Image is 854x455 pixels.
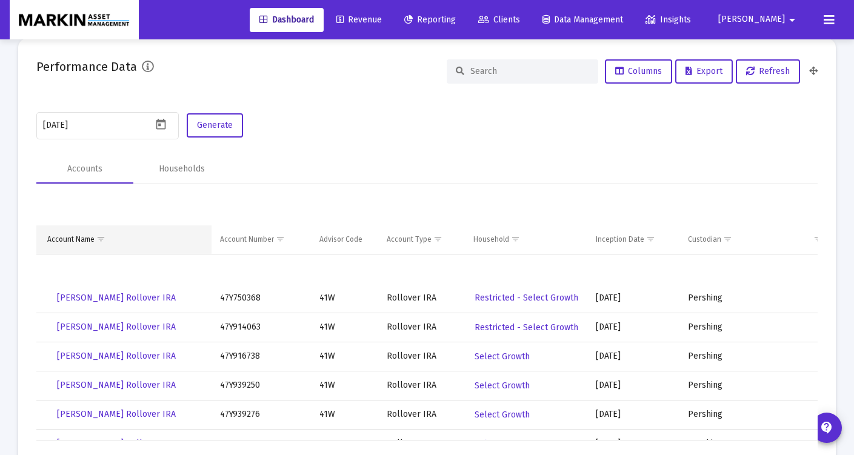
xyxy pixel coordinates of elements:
[469,8,530,32] a: Clients
[475,293,578,303] span: Restricted - Select Growth
[57,409,176,419] span: [PERSON_NAME] Rollover IRA
[473,377,531,394] a: Select Growth
[327,8,392,32] a: Revenue
[587,225,679,254] td: Column Inception Date
[718,15,785,25] span: [PERSON_NAME]
[311,371,378,400] td: 41W
[387,234,432,244] div: Account Type
[378,371,465,400] td: Rollover IRA
[152,116,170,133] button: Open calendar
[587,400,679,429] td: [DATE]
[475,322,578,333] span: Restricted - Select Growth
[679,313,753,342] td: Pershing
[47,402,185,427] a: [PERSON_NAME] Rollover IRA
[475,380,530,391] span: Select Growth
[378,342,465,371] td: Rollover IRA
[259,15,314,25] span: Dashboard
[473,348,531,365] a: Select Growth
[475,351,530,362] span: Select Growth
[47,373,185,397] a: [PERSON_NAME] Rollover IRA
[679,342,753,371] td: Pershing
[96,234,105,244] span: Show filter options for column 'Account Name'
[197,120,233,130] span: Generate
[311,400,378,429] td: 41W
[19,8,130,32] img: Dashboard
[276,234,285,244] span: Show filter options for column 'Account Number'
[587,313,679,342] td: [DATE]
[686,66,722,76] span: Export
[785,8,799,32] mat-icon: arrow_drop_down
[57,380,176,390] span: [PERSON_NAME] Rollover IRA
[212,400,311,429] td: 47Y939276
[395,8,465,32] a: Reporting
[596,234,644,244] div: Inception Date
[36,225,212,254] td: Column Account Name
[36,57,137,76] h2: Performance Data
[378,400,465,429] td: Rollover IRA
[704,7,814,32] button: [PERSON_NAME]
[311,284,378,313] td: 41W
[636,8,701,32] a: Insights
[319,234,362,244] div: Advisor Code
[57,293,176,303] span: [PERSON_NAME] Rollover IRA
[57,322,176,332] span: [PERSON_NAME] Rollover IRA
[212,225,311,254] td: Column Account Number
[311,342,378,371] td: 41W
[473,435,531,453] a: Select Growth
[475,439,530,449] span: Select Growth
[404,15,456,25] span: Reporting
[813,234,822,244] span: Show filter options for column 'Current Balance'
[819,420,834,435] mat-icon: contact_support
[473,234,509,244] div: Household
[511,234,520,244] span: Show filter options for column 'Household'
[533,8,633,32] a: Data Management
[159,163,205,175] div: Households
[187,113,243,138] button: Generate
[47,234,95,244] div: Account Name
[378,225,465,254] td: Column Account Type
[433,234,442,244] span: Show filter options for column 'Account Type'
[378,313,465,342] td: Rollover IRA
[212,284,311,313] td: 47Y750368
[478,15,520,25] span: Clients
[43,121,152,130] input: Select a Date
[57,438,176,448] span: [PERSON_NAME] Rollover IRA
[465,225,587,254] td: Column Household
[311,313,378,342] td: 41W
[675,59,733,84] button: Export
[587,342,679,371] td: [DATE]
[212,342,311,371] td: 47Y916738
[587,371,679,400] td: [DATE]
[378,284,465,313] td: Rollover IRA
[473,289,579,307] a: Restricted - Select Growth
[605,59,672,84] button: Columns
[679,400,753,429] td: Pershing
[615,66,662,76] span: Columns
[311,225,378,254] td: Column Advisor Code
[336,15,382,25] span: Revenue
[679,284,753,313] td: Pershing
[679,371,753,400] td: Pershing
[646,234,655,244] span: Show filter options for column 'Inception Date'
[646,15,691,25] span: Insights
[47,344,185,368] a: [PERSON_NAME] Rollover IRA
[250,8,324,32] a: Dashboard
[47,315,185,339] a: [PERSON_NAME] Rollover IRA
[57,351,176,361] span: [PERSON_NAME] Rollover IRA
[688,234,721,244] div: Custodian
[679,225,753,254] td: Column Custodian
[67,163,102,175] div: Accounts
[723,234,732,244] span: Show filter options for column 'Custodian'
[470,66,589,76] input: Search
[736,59,800,84] button: Refresh
[473,406,531,423] a: Select Growth
[220,234,274,244] div: Account Number
[212,371,311,400] td: 47Y939250
[473,319,579,336] a: Restricted - Select Growth
[587,284,679,313] td: [DATE]
[542,15,623,25] span: Data Management
[475,410,530,420] span: Select Growth
[212,313,311,342] td: 47Y914063
[746,66,790,76] span: Refresh
[47,286,185,310] a: [PERSON_NAME] Rollover IRA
